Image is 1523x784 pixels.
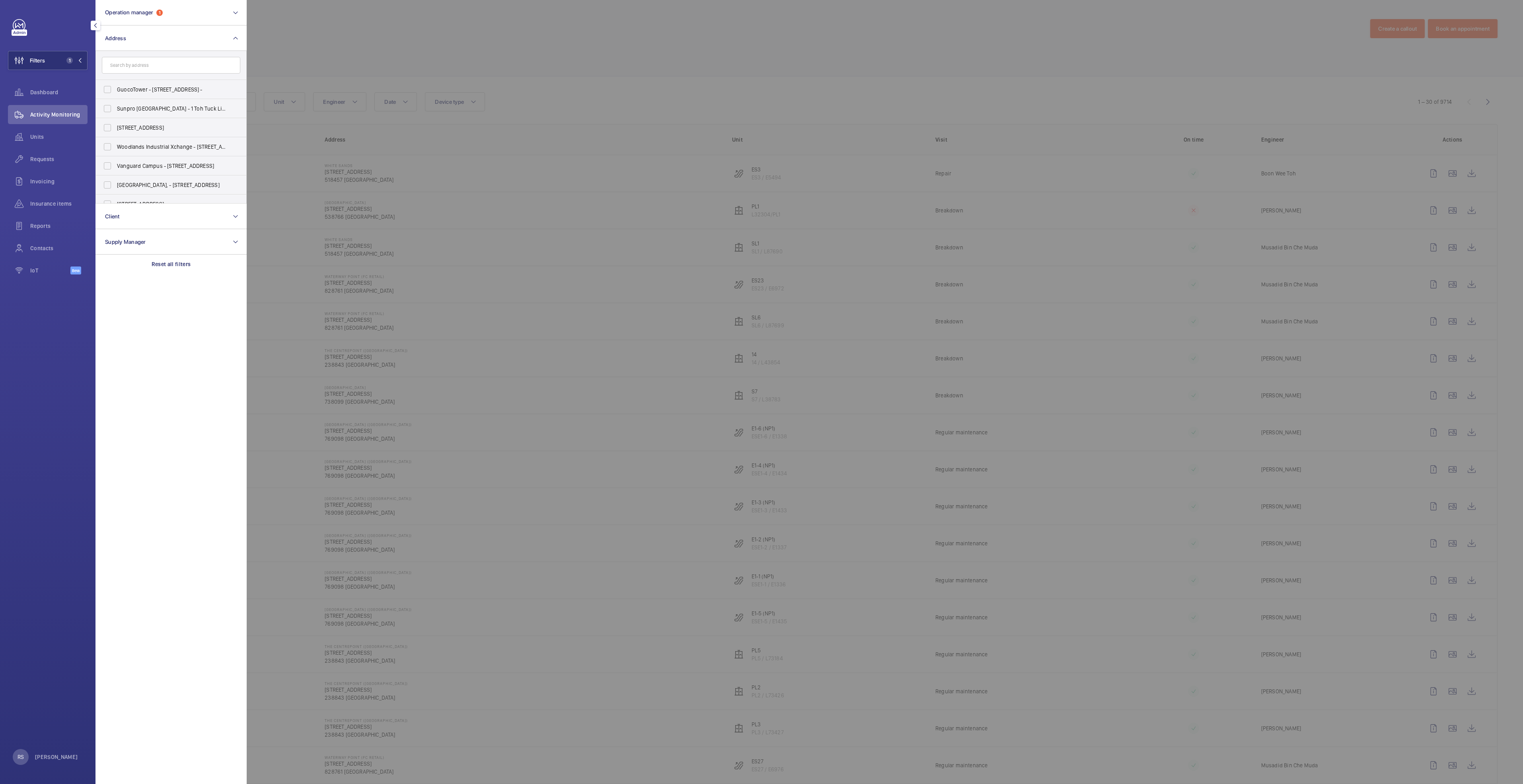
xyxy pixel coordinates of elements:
span: Requests [30,155,88,163]
span: Units [30,133,88,141]
span: Filters [30,56,45,64]
span: IoT [30,267,70,274]
p: [PERSON_NAME] [35,753,78,761]
span: 1 [66,57,73,64]
span: Activity Monitoring [30,111,88,119]
span: Invoicing [30,177,88,185]
span: Insurance items [30,200,88,208]
p: RS [18,753,24,761]
span: Dashboard [30,88,88,96]
button: Filters1 [8,51,88,70]
span: Contacts [30,244,88,252]
span: Reports [30,222,88,230]
span: Beta [70,267,81,274]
